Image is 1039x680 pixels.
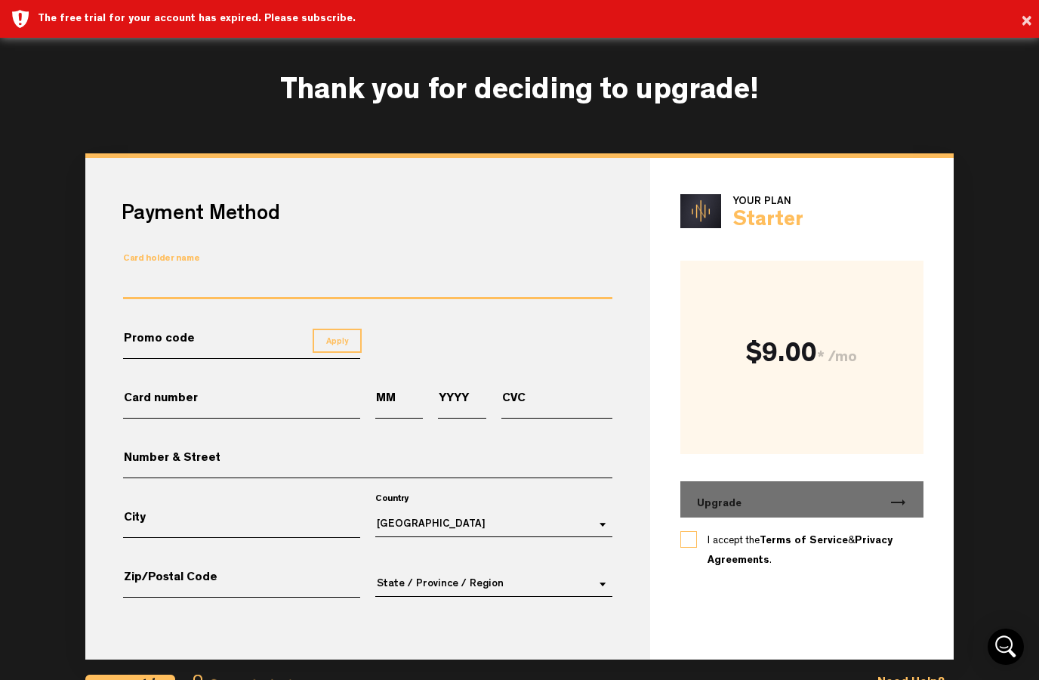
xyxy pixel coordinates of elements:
[375,571,612,597] md-select: State / Province / Region
[817,351,857,366] span: * /mo
[1021,7,1032,37] button: ×
[697,496,741,512] span: Upgrade
[746,343,857,372] div: $9.00
[733,194,803,209] div: Your Plan
[280,76,759,110] h3: Thank you for deciding to upgrade!
[38,11,1028,26] div: The free trial for your account has expired. Please subscribe.
[708,531,897,570] label: I accept the & .
[122,200,280,230] h3: Payment Method
[889,493,907,512] i: trending_flat
[680,481,924,518] button: Upgradetrending_flat
[988,629,1024,665] div: Open Intercom Messenger
[375,512,612,537] md-select: Country: Canada
[708,536,893,566] a: Privacy Agreements
[733,209,803,233] div: Starter
[377,519,486,530] div: [GEOGRAPHIC_DATA]
[760,536,848,546] a: Terms of Service
[313,329,362,353] button: Apply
